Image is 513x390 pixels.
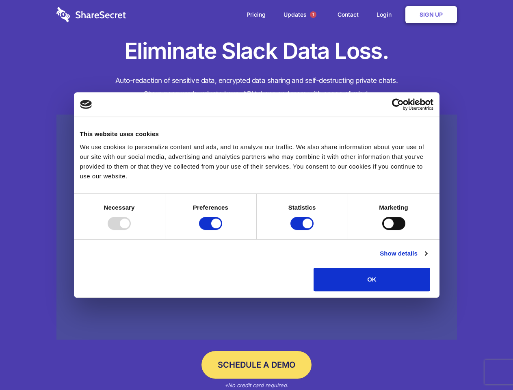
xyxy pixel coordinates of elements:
img: logo [80,100,92,109]
img: logo-wordmark-white-trans-d4663122ce5f474addd5e946df7df03e33cb6a1c49d2221995e7729f52c070b2.svg [56,7,126,22]
span: 1 [310,11,316,18]
button: OK [314,268,430,291]
div: We use cookies to personalize content and ads, and to analyze our traffic. We also share informat... [80,142,433,181]
strong: Marketing [379,204,408,211]
a: Sign Up [405,6,457,23]
strong: Statistics [288,204,316,211]
a: Schedule a Demo [201,351,312,379]
strong: Preferences [193,204,228,211]
a: Show details [380,249,427,258]
div: This website uses cookies [80,129,433,139]
a: Pricing [238,2,274,27]
a: Login [368,2,404,27]
a: Usercentrics Cookiebot - opens in a new window [362,98,433,110]
a: Contact [329,2,367,27]
h4: Auto-redaction of sensitive data, encrypted data sharing and self-destructing private chats. Shar... [56,74,457,101]
strong: Necessary [104,204,135,211]
a: Wistia video thumbnail [56,115,457,340]
h1: Eliminate Slack Data Loss. [56,37,457,66]
em: *No credit card required. [225,382,288,388]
